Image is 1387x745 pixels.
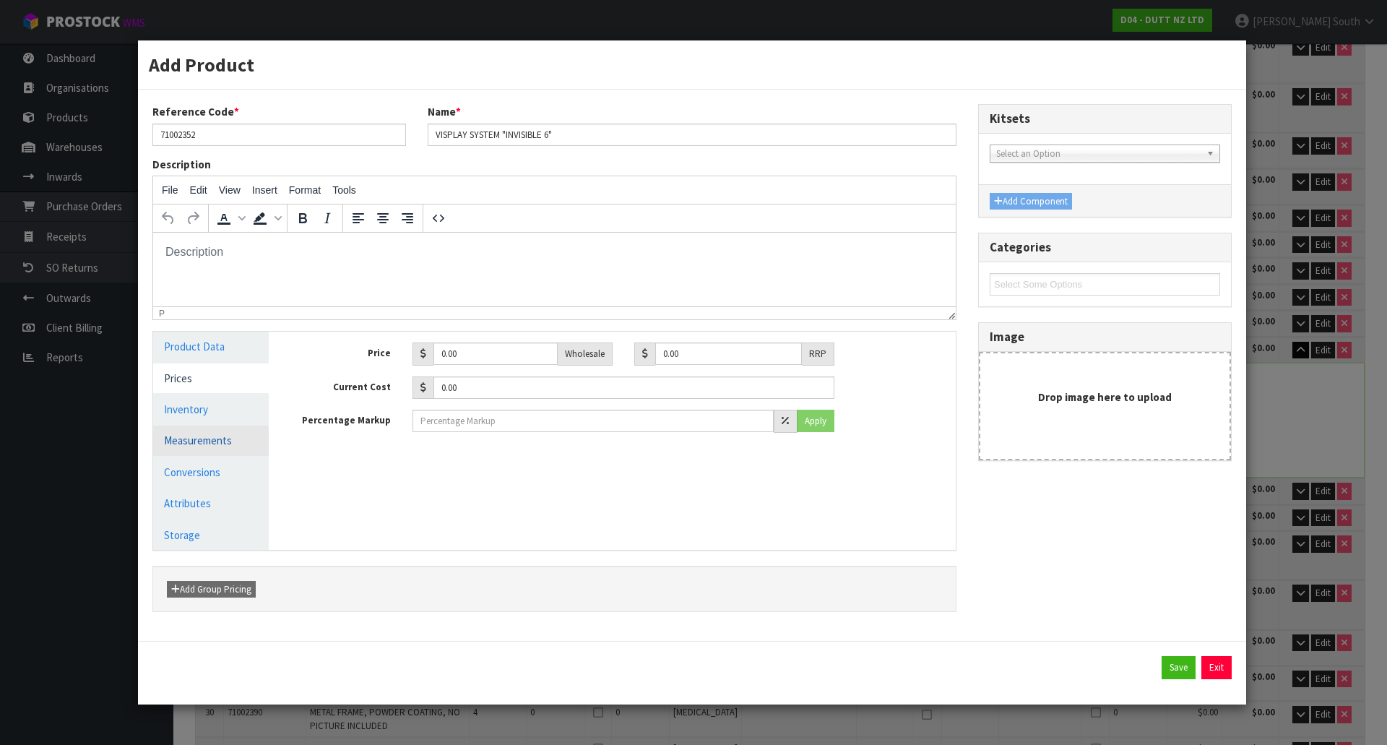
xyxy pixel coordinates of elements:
h3: Add Product [149,51,1235,78]
h3: Categories [990,241,1220,254]
a: Measurements [153,426,269,455]
input: Name [428,124,956,146]
a: Prices [153,363,269,393]
a: Product Data [153,332,269,361]
button: Source code [426,206,451,231]
span: RRP [809,348,826,360]
h3: Kitsets [990,112,1220,126]
label: Reference Code [152,104,239,119]
label: Name [428,104,461,119]
a: Storage [153,520,269,550]
a: Conversions [153,457,269,487]
span: View [219,184,241,196]
span: Tools [332,184,356,196]
input: Current Cost [433,376,834,399]
h3: Image [990,330,1220,344]
button: Apply [797,410,834,432]
span: Select an Option [996,145,1201,163]
input: Percentage Markup [412,410,774,432]
a: Attributes [153,488,269,518]
input: Reference Code [152,124,406,146]
button: Align left [346,206,371,231]
strong: Drop image here to upload [1038,390,1172,404]
div: Resize [943,307,956,319]
button: Align center [371,206,395,231]
span: File [162,184,178,196]
label: Current Cost [290,376,401,395]
button: Italic [315,206,340,231]
span: Edit [190,184,207,196]
button: Save [1162,656,1196,679]
div: p [159,309,165,319]
span: Wholesale [565,348,605,360]
button: Bold [290,206,315,231]
button: Undo [156,206,181,231]
input: Wholesale [433,343,558,365]
button: Exit [1201,656,1232,679]
label: Description [152,157,211,172]
div: Text color [212,206,248,231]
input: RRP [655,343,802,365]
button: Redo [181,206,205,231]
iframe: Rich Text Area. Press ALT-0 for help. [153,233,956,306]
button: Align right [395,206,420,231]
span: Format [289,184,321,196]
button: Add Group Pricing [167,581,256,598]
span: Insert [252,184,277,196]
label: Price [290,343,401,361]
div: Background color [248,206,284,231]
a: Inventory [153,395,269,424]
label: Percentage Markup [290,410,401,428]
button: Add Component [990,193,1072,210]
